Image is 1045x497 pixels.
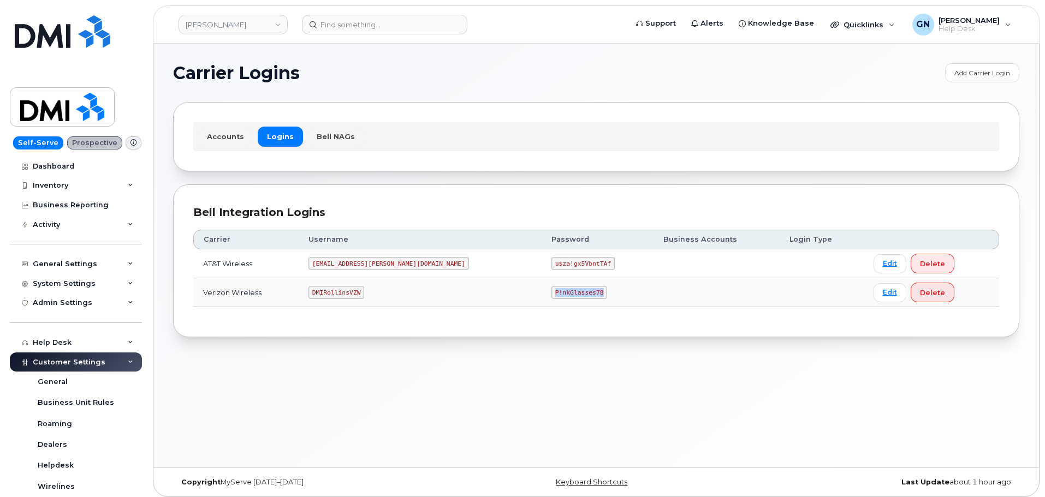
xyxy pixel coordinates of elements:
[299,230,542,249] th: Username
[874,283,906,302] a: Edit
[258,127,303,146] a: Logins
[911,254,954,273] button: Delete
[911,283,954,302] button: Delete
[551,286,607,299] code: P!nkGlasses78
[173,65,300,81] span: Carrier Logins
[920,288,945,298] span: Delete
[193,249,299,278] td: AT&T Wireless
[551,257,615,270] code: u$za!gx5VbntTAf
[198,127,253,146] a: Accounts
[308,257,469,270] code: [EMAIL_ADDRESS][PERSON_NAME][DOMAIN_NAME]
[542,230,654,249] th: Password
[308,286,364,299] code: DMIRollinsVZW
[307,127,364,146] a: Bell NAGs
[901,478,949,486] strong: Last Update
[945,63,1019,82] a: Add Carrier Login
[654,230,780,249] th: Business Accounts
[181,478,221,486] strong: Copyright
[193,205,999,220] div: Bell Integration Logins
[193,230,299,249] th: Carrier
[193,278,299,307] td: Verizon Wireless
[920,259,945,269] span: Delete
[173,478,455,487] div: MyServe [DATE]–[DATE]
[780,230,864,249] th: Login Type
[874,254,906,273] a: Edit
[556,478,627,486] a: Keyboard Shortcuts
[737,478,1019,487] div: about 1 hour ago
